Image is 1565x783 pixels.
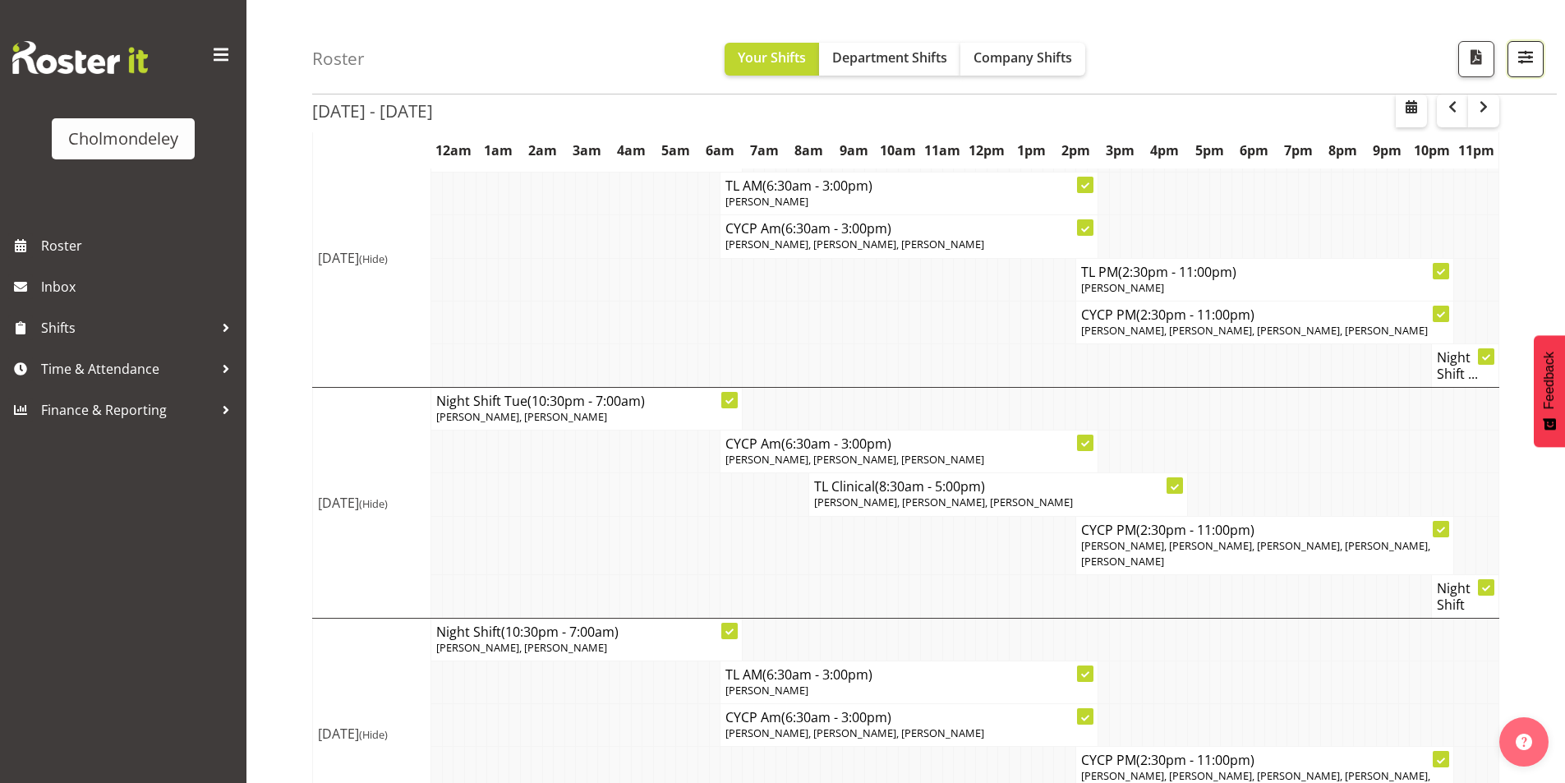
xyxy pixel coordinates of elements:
h4: CYCP PM [1081,306,1448,323]
span: Shifts [41,316,214,340]
th: 2am [520,131,564,169]
span: [PERSON_NAME], [PERSON_NAME], [PERSON_NAME] [725,237,984,251]
span: Department Shifts [832,48,947,67]
button: Download a PDF of the roster according to the set date range. [1458,41,1494,77]
span: (6:30am - 3:00pm) [762,666,872,684]
th: 11pm [1454,131,1499,169]
span: (Hide) [359,251,388,266]
h4: Night Shift [1437,580,1494,613]
th: 5pm [1187,131,1231,169]
th: 4pm [1143,131,1187,169]
span: [PERSON_NAME] [1081,280,1164,295]
button: Filter Shifts [1507,41,1544,77]
span: (Hide) [359,496,388,511]
img: help-xxl-2.png [1516,734,1532,750]
span: Feedback [1542,352,1557,409]
span: [PERSON_NAME], [PERSON_NAME] [436,640,607,655]
span: Inbox [41,274,238,299]
th: 3pm [1098,131,1143,169]
span: Your Shifts [738,48,806,67]
span: [PERSON_NAME], [PERSON_NAME], [PERSON_NAME] [725,725,984,740]
th: 12am [431,131,476,169]
span: [PERSON_NAME], [PERSON_NAME], [PERSON_NAME], [PERSON_NAME] [1081,323,1428,338]
h4: TL PM [1081,264,1448,280]
div: Cholmondeley [68,127,178,151]
span: (2:30pm - 11:00pm) [1136,521,1254,539]
th: 1am [476,131,520,169]
th: 10am [876,131,920,169]
span: (8:30am - 5:00pm) [875,477,985,495]
h4: CYCP Am [725,435,1093,452]
span: [PERSON_NAME] [725,194,808,209]
h4: Roster [312,49,365,68]
span: (10:30pm - 7:00am) [501,623,619,641]
span: (2:30pm - 11:00pm) [1136,751,1254,769]
h4: Night Shift ... [1437,349,1494,382]
h4: CYCP PM [1081,522,1448,538]
span: [PERSON_NAME] [725,683,808,698]
th: 1pm [1010,131,1054,169]
th: 11am [920,131,964,169]
th: 6am [698,131,743,169]
span: (6:30am - 3:00pm) [781,435,891,453]
th: 7pm [1276,131,1320,169]
th: 9am [831,131,876,169]
th: 2pm [1054,131,1098,169]
span: Company Shifts [974,48,1072,67]
h4: CYCP PM [1081,752,1448,768]
span: Time & Attendance [41,357,214,381]
th: 4am [609,131,653,169]
th: 8pm [1320,131,1365,169]
span: [PERSON_NAME], [PERSON_NAME], [PERSON_NAME], [PERSON_NAME], [PERSON_NAME] [1081,538,1430,569]
td: [DATE] [313,387,431,618]
span: [PERSON_NAME], [PERSON_NAME], [PERSON_NAME] [814,495,1073,509]
h4: TL AM [725,177,1093,194]
span: (10:30pm - 7:00am) [527,392,645,410]
span: (Hide) [359,727,388,742]
img: Rosterit website logo [12,41,148,74]
button: Select a specific date within the roster. [1396,94,1427,127]
span: Finance & Reporting [41,398,214,422]
h4: TL Clinical [814,478,1181,495]
button: Company Shifts [960,43,1085,76]
th: 12pm [964,131,1009,169]
h4: Night Shift Tue [436,393,737,409]
span: [PERSON_NAME], [PERSON_NAME] [436,409,607,424]
span: (2:30pm - 11:00pm) [1118,263,1236,281]
h4: CYCP Am [725,709,1093,725]
span: Roster [41,233,238,258]
th: 3am [564,131,609,169]
th: 9pm [1365,131,1410,169]
th: 8am [787,131,831,169]
h4: CYCP Am [725,220,1093,237]
h4: Night Shift [436,624,737,640]
span: (6:30am - 3:00pm) [781,219,891,237]
button: Feedback - Show survey [1534,335,1565,447]
span: (6:30am - 3:00pm) [781,708,891,726]
td: [DATE] [313,130,431,388]
h4: TL AM [725,666,1093,683]
h2: [DATE] - [DATE] [312,100,433,122]
span: [PERSON_NAME], [PERSON_NAME], [PERSON_NAME] [725,452,984,467]
button: Your Shifts [725,43,819,76]
th: 10pm [1410,131,1454,169]
th: 7am [743,131,787,169]
th: 6pm [1231,131,1276,169]
button: Department Shifts [819,43,960,76]
th: 5am [654,131,698,169]
span: (6:30am - 3:00pm) [762,177,872,195]
span: (2:30pm - 11:00pm) [1136,306,1254,324]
